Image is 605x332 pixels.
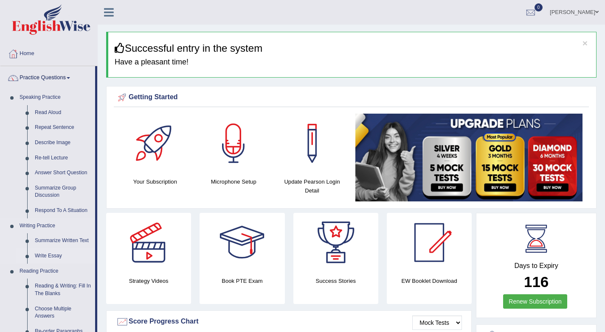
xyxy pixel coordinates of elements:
h4: Success Stories [293,276,378,285]
a: Reading Practice [16,264,95,279]
a: Describe Image [31,135,95,151]
h4: Microphone Setup [199,177,269,186]
a: Home [0,42,97,63]
b: 116 [524,273,549,290]
a: Answer Short Question [31,165,95,181]
a: Summarize Group Discussion [31,181,95,203]
h4: Book PTE Exam [200,276,284,285]
a: Write Essay [31,248,95,264]
h4: Days to Expiry [486,262,587,270]
h4: Update Pearson Login Detail [277,177,347,195]
h4: Strategy Videos [106,276,191,285]
a: Respond To A Situation [31,203,95,218]
a: Writing Practice [16,218,95,234]
a: Re-tell Lecture [31,151,95,166]
a: Repeat Sentence [31,120,95,135]
h3: Successful entry in the system [115,43,590,54]
span: 0 [535,3,543,11]
a: Speaking Practice [16,90,95,105]
a: Renew Subscription [503,294,567,309]
a: Summarize Written Text [31,233,95,248]
button: × [582,39,588,47]
h4: EW Booklet Download [387,276,472,285]
img: small5.jpg [355,114,582,201]
a: Choose Multiple Answers [31,301,95,324]
div: Score Progress Chart [116,315,462,328]
h4: Your Subscription [120,177,190,186]
a: Reading & Writing: Fill In The Blanks [31,279,95,301]
a: Read Aloud [31,105,95,120]
a: Practice Questions [0,66,95,87]
h4: Have a pleasant time! [115,58,590,67]
div: Getting Started [116,91,587,104]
